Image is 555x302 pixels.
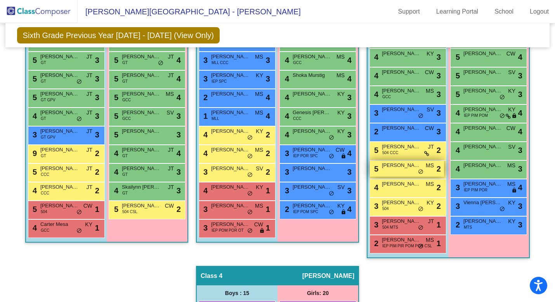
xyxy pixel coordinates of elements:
span: 5 [112,130,118,139]
span: [PERSON_NAME] [293,165,331,172]
span: KY [256,127,263,135]
span: [PERSON_NAME] [463,87,502,95]
span: 5 [454,71,460,80]
span: [PERSON_NAME] [122,90,161,98]
span: [PERSON_NAME] [122,71,161,79]
span: do_not_disturb_alt [329,209,334,215]
span: 3 [347,166,352,178]
span: 4 [283,93,289,102]
span: 2 [437,163,441,175]
span: 3 [347,92,352,103]
span: 3 [437,107,441,119]
span: SV [508,143,515,151]
span: do_not_disturb_alt [76,209,82,215]
span: KY [508,199,515,207]
span: [PERSON_NAME] [122,109,161,116]
span: JT [168,165,174,173]
span: 3 [177,110,181,122]
span: 4 [347,148,352,159]
span: [PERSON_NAME] [382,106,421,113]
span: do_not_disturb_alt [499,94,505,101]
span: MS [426,161,434,170]
span: do_not_disturb_alt [499,206,505,212]
span: CW [425,124,434,132]
span: 3 [518,89,522,100]
span: GT [122,78,128,84]
span: 4 [454,165,460,173]
span: 3 [347,185,352,196]
span: GT [41,78,46,84]
span: lock [512,187,517,194]
span: 9 [31,149,37,158]
span: 4 [454,127,460,136]
span: IEP PIM POR [464,187,487,193]
span: 1 [266,185,270,196]
span: 1 [437,219,441,231]
span: do_not_disturb_alt [418,113,423,119]
span: MS [336,53,345,61]
span: do_not_disturb_alt [329,135,334,141]
span: [PERSON_NAME] [293,53,331,61]
span: GT [41,116,46,121]
span: KY [337,90,345,98]
span: GT GPV [41,134,55,140]
span: IEP POR SPC [293,153,318,159]
span: 2 [266,166,270,178]
span: 2 [437,144,441,156]
span: 2 [266,148,270,159]
span: do_not_disturb_alt [247,135,253,141]
span: [PERSON_NAME] [211,165,250,172]
span: lock [259,228,265,234]
span: 5 [31,168,37,176]
span: 3 [266,73,270,85]
span: MLL [212,116,219,121]
span: [PERSON_NAME] [382,50,421,57]
span: 3 [454,183,460,192]
span: JT [86,53,92,61]
span: KY [508,106,515,114]
span: [PERSON_NAME] [382,199,421,207]
span: 2 [283,205,289,213]
span: do_not_disturb_alt [418,225,423,231]
span: JT [428,217,434,226]
span: do_not_disturb_alt [329,153,334,160]
span: 3 [518,163,522,175]
span: [PERSON_NAME] [382,124,421,132]
span: 2 [95,148,99,159]
span: 504 [382,206,389,212]
span: 4 [266,110,270,122]
span: 5 [372,165,378,173]
span: GT [41,153,46,159]
span: CW [254,220,263,229]
span: [PERSON_NAME] [211,220,250,228]
span: Carter Mesa [40,220,79,228]
span: 4 [283,130,289,139]
span: KY [427,50,434,58]
span: 4 [201,149,208,158]
span: GCC [122,97,131,103]
span: [PERSON_NAME] [293,127,331,135]
span: [PERSON_NAME] [382,161,421,169]
span: 1 [95,222,99,234]
span: KY [256,71,263,80]
span: [PERSON_NAME] [122,127,161,135]
span: 3 [95,73,99,85]
span: JT [168,146,174,154]
span: Vienna [PERSON_NAME] [463,199,502,207]
span: [PERSON_NAME] [211,90,250,98]
span: MS [507,161,515,170]
span: 3 [95,54,99,66]
span: 4 [454,109,460,117]
span: [PERSON_NAME] [40,53,79,61]
span: [PERSON_NAME] [40,165,79,172]
span: 5 [112,112,118,120]
a: Logout [524,5,555,18]
span: 3 [454,202,460,210]
span: [PERSON_NAME] [40,127,79,135]
span: 3 [518,200,522,212]
span: 3 [201,56,208,64]
span: lock [512,113,517,119]
span: 1 [437,238,441,249]
span: JT [428,143,434,151]
span: 5 [112,75,118,83]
